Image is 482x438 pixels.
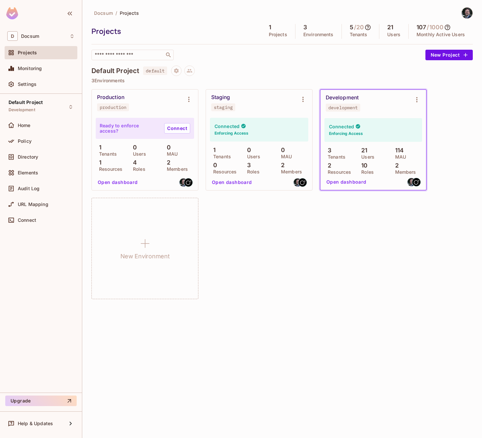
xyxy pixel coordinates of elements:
[324,147,331,154] p: 3
[211,94,230,101] div: Staging
[324,162,331,169] p: 2
[95,177,140,188] button: Open dashboard
[97,94,124,101] div: Production
[209,177,255,188] button: Open dashboard
[164,123,190,134] a: Connect
[278,169,302,174] p: Members
[96,167,122,172] p: Resources
[130,159,137,166] p: 4
[18,421,53,426] span: Help & Updates
[269,32,287,37] p: Projects
[96,159,101,166] p: 1
[407,178,416,186] img: alex@docsum.ai
[425,50,473,60] button: New Project
[278,147,285,153] p: 0
[21,34,39,39] span: Workspace: Docsum
[130,167,145,172] p: Roles
[350,32,368,37] p: Tenants
[387,24,393,31] h5: 21
[417,24,426,31] h5: 107
[462,8,472,18] img: Alex Leonov
[18,139,32,144] span: Policy
[324,169,351,175] p: Resources
[210,154,231,159] p: Tenants
[324,154,345,160] p: Tenants
[358,162,368,169] p: 10
[417,32,465,37] p: Monthly Active Users
[164,144,171,151] p: 0
[18,154,38,160] span: Directory
[392,162,399,169] p: 2
[358,169,374,175] p: Roles
[215,130,248,136] h6: Enforcing Access
[96,151,117,157] p: Tenants
[91,67,139,75] h4: Default Project
[303,24,307,31] h5: 3
[387,32,400,37] p: Users
[410,93,423,106] button: Environment settings
[96,144,101,151] p: 1
[164,151,178,157] p: MAU
[143,66,167,75] span: default
[210,147,216,153] p: 1
[5,396,77,406] button: Upgrade
[18,82,37,87] span: Settings
[324,177,369,187] button: Open dashboard
[164,167,188,172] p: Members
[18,218,36,223] span: Connect
[354,24,364,31] h5: / 20
[269,24,271,31] h5: 1
[100,105,126,110] div: production
[303,32,334,37] p: Environments
[179,178,188,187] img: alex@docsum.ai
[91,26,258,36] div: Projects
[18,123,31,128] span: Home
[244,169,260,174] p: Roles
[392,154,406,160] p: MAU
[392,147,404,154] p: 114
[91,78,473,83] p: 3 Environments
[171,69,182,75] span: Project settings
[100,123,159,134] p: Ready to enforce access?
[9,107,35,113] span: Development
[7,31,18,41] span: D
[18,186,39,191] span: Audit Log
[115,10,117,16] li: /
[358,147,367,154] p: 21
[293,178,302,187] img: alex@docsum.ai
[328,105,358,110] div: development
[94,10,113,16] span: Docsum
[18,66,42,71] span: Monitoring
[392,169,416,175] p: Members
[412,178,420,186] img: docsum@gitstart.com
[6,7,18,19] img: SReyMgAAAABJRU5ErkJggg==
[120,10,139,16] span: Projects
[18,50,37,55] span: Projects
[214,105,233,110] div: staging
[278,162,285,168] p: 2
[358,154,374,160] p: Users
[296,93,310,106] button: Environment settings
[329,123,354,130] h4: Connected
[184,178,192,187] img: docsum@gitstart.com
[329,131,363,137] h6: Enforcing Access
[244,162,251,168] p: 3
[244,147,251,153] p: 0
[350,24,353,31] h5: 5
[120,251,170,261] h1: New Environment
[326,94,359,101] div: Development
[130,151,146,157] p: Users
[427,24,444,31] h5: / 1000
[164,159,170,166] p: 2
[215,123,240,129] h4: Connected
[9,100,43,105] span: Default Project
[210,162,217,168] p: 0
[298,178,307,187] img: docsum@gitstart.com
[244,154,260,159] p: Users
[182,93,195,106] button: Environment settings
[130,144,137,151] p: 0
[210,169,237,174] p: Resources
[278,154,292,159] p: MAU
[18,170,38,175] span: Elements
[18,202,48,207] span: URL Mapping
